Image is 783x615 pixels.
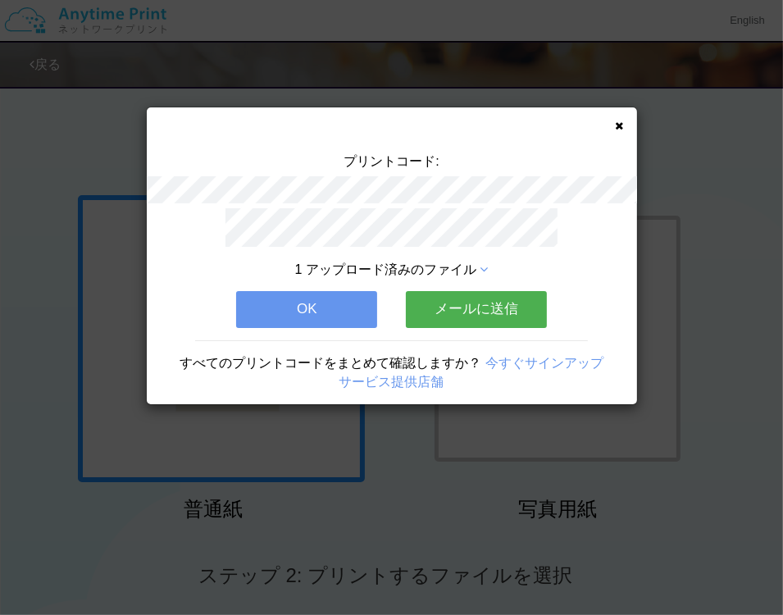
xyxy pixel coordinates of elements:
button: OK [236,291,377,327]
span: プリントコード: [344,154,439,168]
span: すべてのプリントコードをまとめて確認しますか？ [180,356,481,370]
a: 今すぐサインアップ [485,356,603,370]
button: メールに送信 [406,291,547,327]
a: サービス提供店舗 [339,375,444,389]
span: 1 アップロード済みのファイル [295,262,476,276]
